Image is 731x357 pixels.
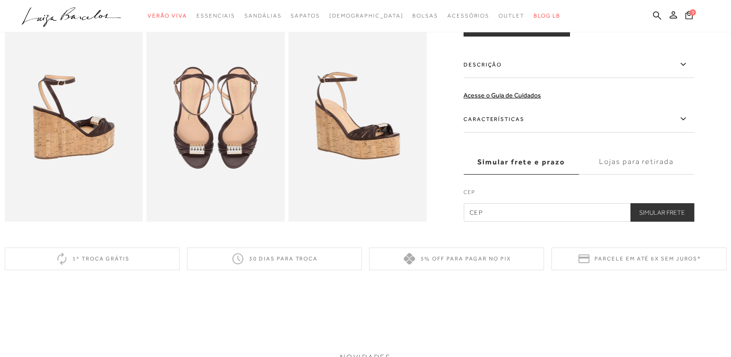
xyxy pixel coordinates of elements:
[447,12,489,19] span: Acessórios
[147,14,285,222] img: image
[464,150,579,175] label: Simular frete e prazo
[288,14,427,222] img: image
[464,203,694,222] input: CEP
[291,12,320,19] span: Sapatos
[464,106,694,133] label: Características
[244,12,281,19] span: Sandálias
[196,12,235,19] span: Essenciais
[291,7,320,24] a: categoryNavScreenReaderText
[579,150,694,175] label: Lojas para retirada
[534,12,560,19] span: BLOG LB
[244,7,281,24] a: categoryNavScreenReaderText
[148,7,187,24] a: categoryNavScreenReaderText
[447,7,489,24] a: categoryNavScreenReaderText
[464,188,694,201] label: CEP
[187,248,362,270] div: 30 dias para troca
[552,248,726,270] div: Parcele em até 6x sem juros*
[5,14,143,222] img: image
[630,203,694,222] button: Simular Frete
[5,248,179,270] div: 1ª troca grátis
[464,91,541,99] a: Acesse o Guia de Cuidados
[683,10,695,23] button: 1
[148,12,187,19] span: Verão Viva
[412,7,438,24] a: categoryNavScreenReaderText
[689,9,696,16] span: 1
[499,12,524,19] span: Outlet
[196,7,235,24] a: categoryNavScreenReaderText
[464,51,694,78] label: Descrição
[412,12,438,19] span: Bolsas
[534,7,560,24] a: BLOG LB
[329,12,404,19] span: [DEMOGRAPHIC_DATA]
[329,7,404,24] a: noSubCategoriesText
[369,248,544,270] div: 5% off para pagar no PIX
[499,7,524,24] a: categoryNavScreenReaderText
